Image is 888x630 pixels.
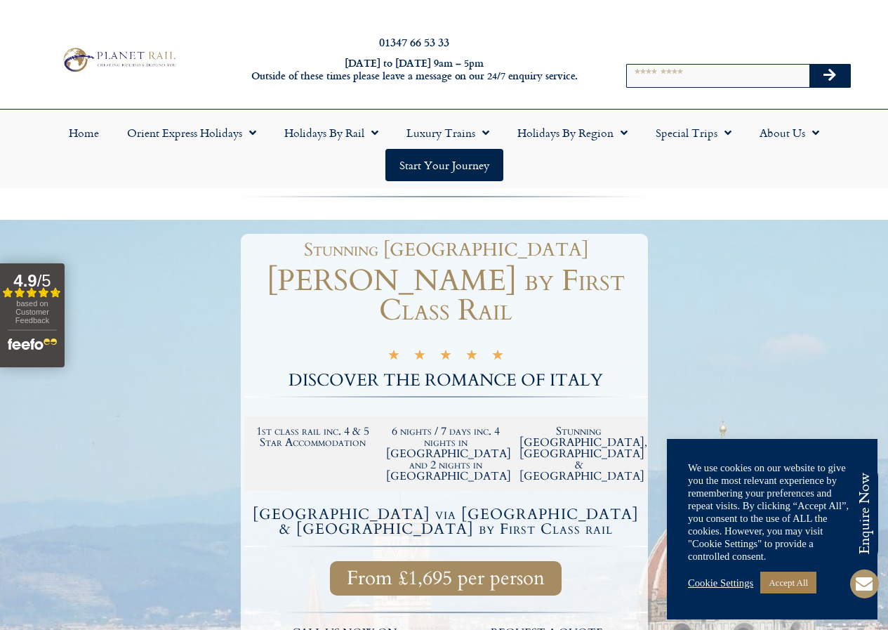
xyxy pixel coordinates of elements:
[386,426,505,482] h2: 6 nights / 7 days inc. 4 nights in [GEOGRAPHIC_DATA] and 2 nights in [GEOGRAPHIC_DATA]
[392,117,503,149] a: Luxury Trains
[688,461,856,563] div: We use cookies on our website to give you the most relevant experience by remembering your prefer...
[58,45,179,74] img: Planet Rail Train Holidays Logo
[7,117,881,181] nav: Menu
[491,350,504,364] i: ★
[347,570,545,587] span: From £1,695 per person
[503,117,642,149] a: Holidays by Region
[270,117,392,149] a: Holidays by Rail
[251,241,641,259] h1: Stunning [GEOGRAPHIC_DATA]
[465,350,478,364] i: ★
[244,266,648,325] h1: [PERSON_NAME] by First Class Rail
[387,348,504,364] div: 5/5
[379,34,449,50] a: 01347 66 53 33
[760,572,816,593] a: Accept All
[244,372,648,389] h2: DISCOVER THE ROMANCE OF ITALY
[688,577,753,589] a: Cookie Settings
[113,117,270,149] a: Orient Express Holidays
[745,117,833,149] a: About Us
[253,426,373,448] h2: 1st class rail inc. 4 & 5 Star Accommodation
[387,350,400,364] i: ★
[642,117,745,149] a: Special Trips
[519,426,639,482] h2: Stunning [GEOGRAPHIC_DATA], [GEOGRAPHIC_DATA] & [GEOGRAPHIC_DATA]
[385,149,503,181] a: Start your Journey
[439,350,452,364] i: ★
[240,57,588,83] h6: [DATE] to [DATE] 9am – 5pm Outside of these times please leave a message on our 24/7 enquiry serv...
[809,65,850,87] button: Search
[246,507,646,537] h4: [GEOGRAPHIC_DATA] via [GEOGRAPHIC_DATA] & [GEOGRAPHIC_DATA] by First Class rail
[413,350,426,364] i: ★
[330,561,562,596] a: From £1,695 per person
[55,117,113,149] a: Home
